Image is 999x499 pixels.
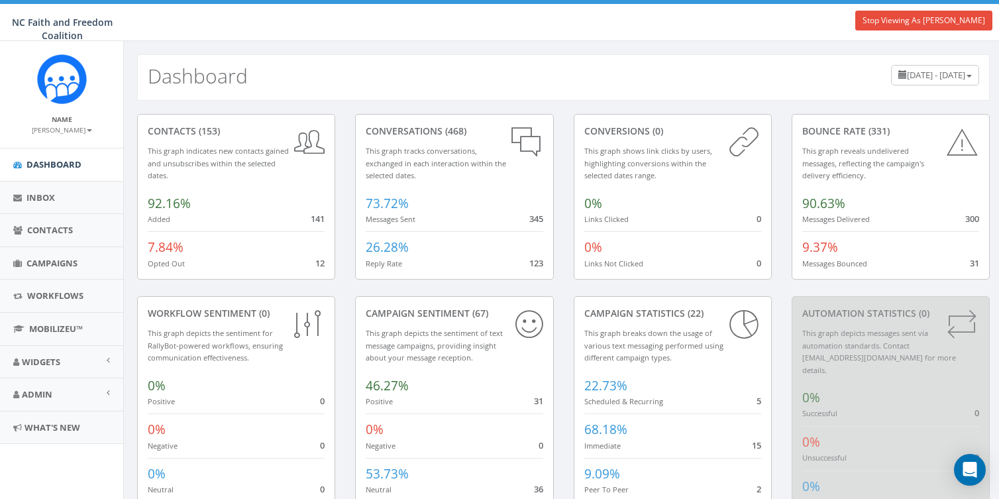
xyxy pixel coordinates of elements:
[916,307,929,319] span: (0)
[366,214,415,224] small: Messages Sent
[802,389,820,406] span: 0%
[366,328,503,362] small: This graph depicts the sentiment of text message campaigns, providing insight about your message ...
[22,356,60,368] span: Widgets
[320,395,325,407] span: 0
[974,451,979,463] span: 0
[366,484,392,494] small: Neutral
[965,213,979,225] span: 300
[148,146,289,180] small: This graph indicates new contacts gained and unsubscribes within the selected dates.
[196,125,220,137] span: (153)
[366,441,395,451] small: Negative
[22,388,52,400] span: Admin
[802,258,867,268] small: Messages Bounced
[529,257,543,269] span: 123
[26,257,78,269] span: Campaigns
[584,441,621,451] small: Immediate
[534,395,543,407] span: 31
[29,323,83,335] span: MobilizeU™
[148,214,170,224] small: Added
[366,258,402,268] small: Reply Rate
[26,192,55,203] span: Inbox
[802,146,924,180] small: This graph reveals undelivered messages, reflecting the campaign's delivery efficiency.
[148,465,166,482] span: 0%
[148,328,283,362] small: This graph depicts the sentiment for RallyBot-powered workflows, ensuring communication effective...
[802,328,956,375] small: This graph depicts messages sent via automation standards. Contact [EMAIL_ADDRESS][DOMAIN_NAME] f...
[584,465,620,482] span: 9.09%
[148,125,325,138] div: contacts
[366,146,506,180] small: This graph tracks conversations, exchanged in each interaction within the selected dates.
[584,258,643,268] small: Links Not Clicked
[584,377,627,394] span: 22.73%
[802,125,979,138] div: Bounce Rate
[802,307,979,320] div: Automation Statistics
[320,483,325,495] span: 0
[315,257,325,269] span: 12
[148,65,248,87] h2: Dashboard
[37,54,87,104] img: Rally_Corp_Icon.png
[32,125,92,135] small: [PERSON_NAME]
[970,257,979,269] span: 31
[802,433,820,451] span: 0%
[584,421,627,438] span: 68.18%
[148,484,174,494] small: Neutral
[584,396,663,406] small: Scheduled & Recurring
[148,239,184,256] span: 7.84%
[366,396,393,406] small: Positive
[12,16,113,42] span: NC Faith and Freedom Coalition
[26,158,81,170] span: Dashboard
[907,69,965,81] span: [DATE] - [DATE]
[539,439,543,451] span: 0
[584,328,723,362] small: This graph breaks down the usage of various text messaging performed using different campaign types.
[148,377,166,394] span: 0%
[148,195,191,212] span: 92.16%
[802,195,845,212] span: 90.63%
[470,307,488,319] span: (67)
[954,454,986,486] div: Open Intercom Messenger
[584,125,761,138] div: conversions
[757,483,761,495] span: 2
[650,125,663,137] span: (0)
[148,258,185,268] small: Opted Out
[584,214,629,224] small: Links Clicked
[25,421,80,433] span: What's New
[148,307,325,320] div: Workflow Sentiment
[366,307,543,320] div: Campaign Sentiment
[27,224,73,236] span: Contacts
[802,453,847,463] small: Unsuccessful
[148,396,175,406] small: Positive
[866,125,890,137] span: (331)
[974,407,979,419] span: 0
[27,290,83,302] span: Workflows
[366,239,409,256] span: 26.28%
[366,195,409,212] span: 73.72%
[366,421,384,438] span: 0%
[584,195,602,212] span: 0%
[443,125,466,137] span: (468)
[802,214,870,224] small: Messages Delivered
[148,441,178,451] small: Negative
[148,421,166,438] span: 0%
[802,408,837,418] small: Successful
[757,213,761,225] span: 0
[757,395,761,407] span: 5
[584,484,629,494] small: Peer To Peer
[311,213,325,225] span: 141
[529,213,543,225] span: 345
[32,123,92,135] a: [PERSON_NAME]
[52,115,72,124] small: Name
[757,257,761,269] span: 0
[366,465,409,482] span: 53.73%
[685,307,704,319] span: (22)
[584,146,712,180] small: This graph shows link clicks by users, highlighting conversions within the selected dates range.
[366,377,409,394] span: 46.27%
[366,125,543,138] div: conversations
[752,439,761,451] span: 15
[802,239,838,256] span: 9.37%
[534,483,543,495] span: 36
[802,478,820,495] span: 0%
[855,11,992,30] a: Stop Viewing As [PERSON_NAME]
[584,239,602,256] span: 0%
[320,439,325,451] span: 0
[584,307,761,320] div: Campaign Statistics
[256,307,270,319] span: (0)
